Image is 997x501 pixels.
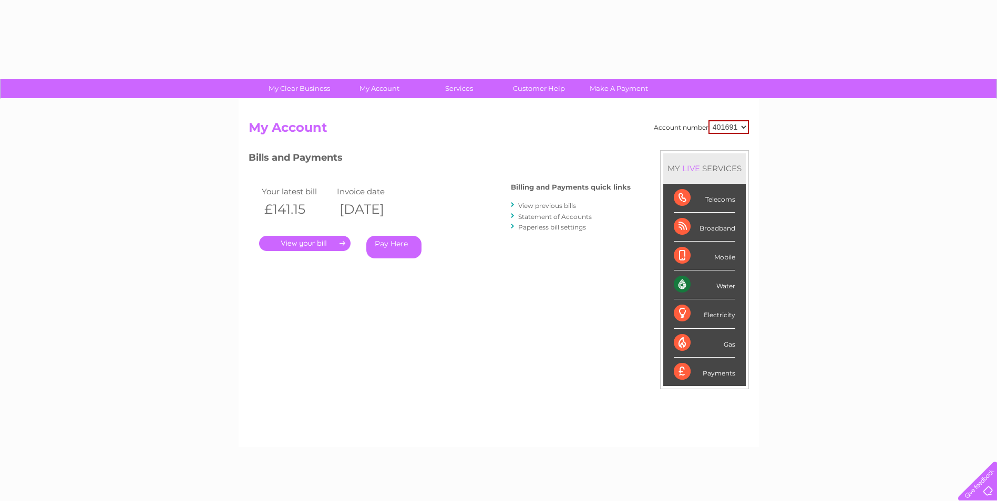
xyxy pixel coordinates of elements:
div: Account number [654,120,749,134]
a: My Clear Business [256,79,343,98]
a: Paperless bill settings [518,223,586,231]
a: Services [416,79,502,98]
a: Customer Help [496,79,582,98]
a: View previous bills [518,202,576,210]
td: Your latest bill [259,184,335,199]
a: . [259,236,351,251]
div: LIVE [680,163,702,173]
h2: My Account [249,120,749,140]
a: Pay Here [366,236,422,258]
div: Broadband [674,213,735,242]
div: MY SERVICES [663,153,746,183]
a: Make A Payment [575,79,662,98]
div: Telecoms [674,184,735,213]
th: £141.15 [259,199,335,220]
div: Water [674,270,735,299]
a: Statement of Accounts [518,213,592,221]
div: Mobile [674,242,735,270]
h3: Bills and Payments [249,150,631,169]
th: [DATE] [334,199,410,220]
div: Gas [674,329,735,358]
div: Payments [674,358,735,386]
div: Electricity [674,299,735,328]
td: Invoice date [334,184,410,199]
h4: Billing and Payments quick links [511,183,631,191]
a: My Account [336,79,423,98]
